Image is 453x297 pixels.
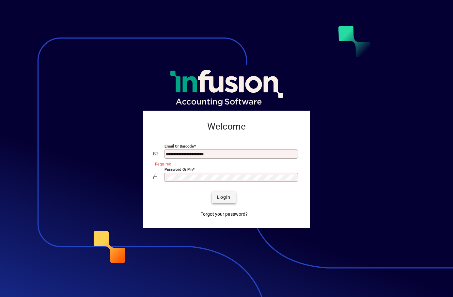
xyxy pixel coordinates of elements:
[198,209,250,220] a: Forgot your password?
[155,160,294,167] mat-error: Required
[217,194,230,201] span: Login
[164,144,194,148] mat-label: Email or Barcode
[212,192,236,203] button: Login
[164,167,193,171] mat-label: Password or Pin
[200,211,248,218] span: Forgot your password?
[153,121,300,132] h2: Welcome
